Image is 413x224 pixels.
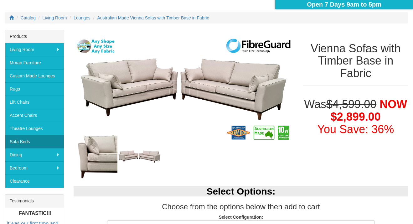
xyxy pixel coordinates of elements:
a: Theatre Lounges [5,122,64,135]
a: Living Room [43,15,67,20]
a: Clearance [5,175,64,188]
span: NOW $2,899.00 [331,98,407,123]
h1: Was [303,98,408,135]
a: Living Room [5,43,64,56]
strong: Select Configuration: [219,215,263,220]
div: Products [5,30,64,43]
a: Catalog [21,15,36,20]
a: Dining [5,148,64,161]
del: $4,599.00 [326,98,376,111]
a: Bedroom [5,161,64,175]
a: Sofa Beds [5,135,64,148]
a: Australian Made Vienna Sofas with Timber Base in Fabric [97,15,209,20]
a: Lounges [74,15,90,20]
a: Rugs [5,82,64,96]
h1: Vienna Sofas with Timber Base in Fabric [303,42,408,80]
a: Custom Made Lounges [5,69,64,82]
a: Accent Chairs [5,109,64,122]
h3: Choose from the options below then add to cart [74,203,408,211]
b: FANTASTIC!!! [19,211,52,216]
div: Testimonials [5,195,64,207]
a: Moran Furniture [5,56,64,69]
b: Select Options: [206,186,275,196]
a: Lift Chairs [5,96,64,109]
font: You Save: 36% [317,123,394,136]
